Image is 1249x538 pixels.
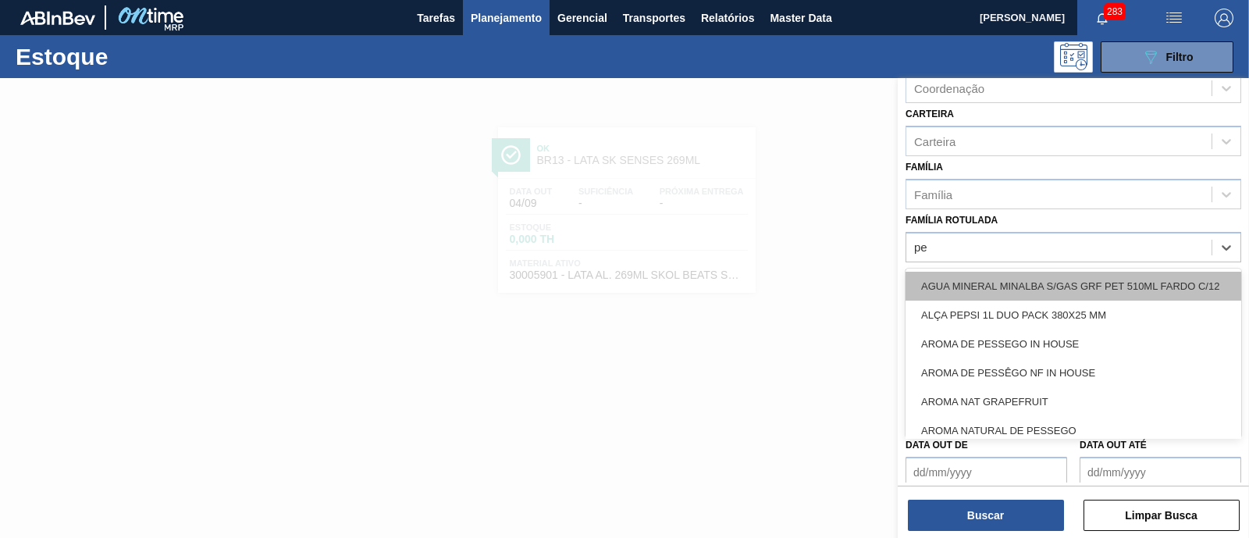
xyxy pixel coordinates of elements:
div: AROMA NATURAL DE PESSEGO [906,416,1241,445]
div: AGUA MINERAL MINALBA S/GAS GRF PET 510ML FARDO C/12 [906,272,1241,301]
div: AROMA DE PESSÊGO NF IN HOUSE [906,358,1241,387]
div: Carteira [914,134,955,148]
span: 283 [1104,3,1126,20]
span: Planejamento [471,9,542,27]
button: Filtro [1101,41,1233,73]
label: Família [906,162,943,173]
label: Data out até [1080,440,1147,451]
span: Gerencial [557,9,607,27]
img: userActions [1165,9,1183,27]
div: Família [914,187,952,201]
span: Filtro [1166,51,1194,63]
img: Logout [1215,9,1233,27]
label: Carteira [906,109,954,119]
input: dd/mm/yyyy [1080,457,1241,488]
label: Família Rotulada [906,215,998,226]
span: Transportes [623,9,685,27]
div: Pogramando: nenhum usuário selecionado [1054,41,1093,73]
label: Data out de [906,440,968,451]
h1: Estoque [16,48,242,66]
div: AROMA NAT GRAPEFRUIT [906,387,1241,416]
div: AROMA DE PESSEGO IN HOUSE [906,330,1241,358]
span: Tarefas [417,9,455,27]
div: ALÇA PEPSI 1L DUO PACK 380X25 MM [906,301,1241,330]
span: Relatórios [701,9,754,27]
button: Notificações [1077,7,1127,29]
span: Master Data [770,9,831,27]
input: dd/mm/yyyy [906,457,1067,488]
div: Coordenação [914,82,984,95]
img: TNhmsLtSVTkK8tSr43FrP2fwEKptu5GPRR3wAAAABJRU5ErkJggg== [20,11,95,25]
label: Material ativo [906,268,984,279]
